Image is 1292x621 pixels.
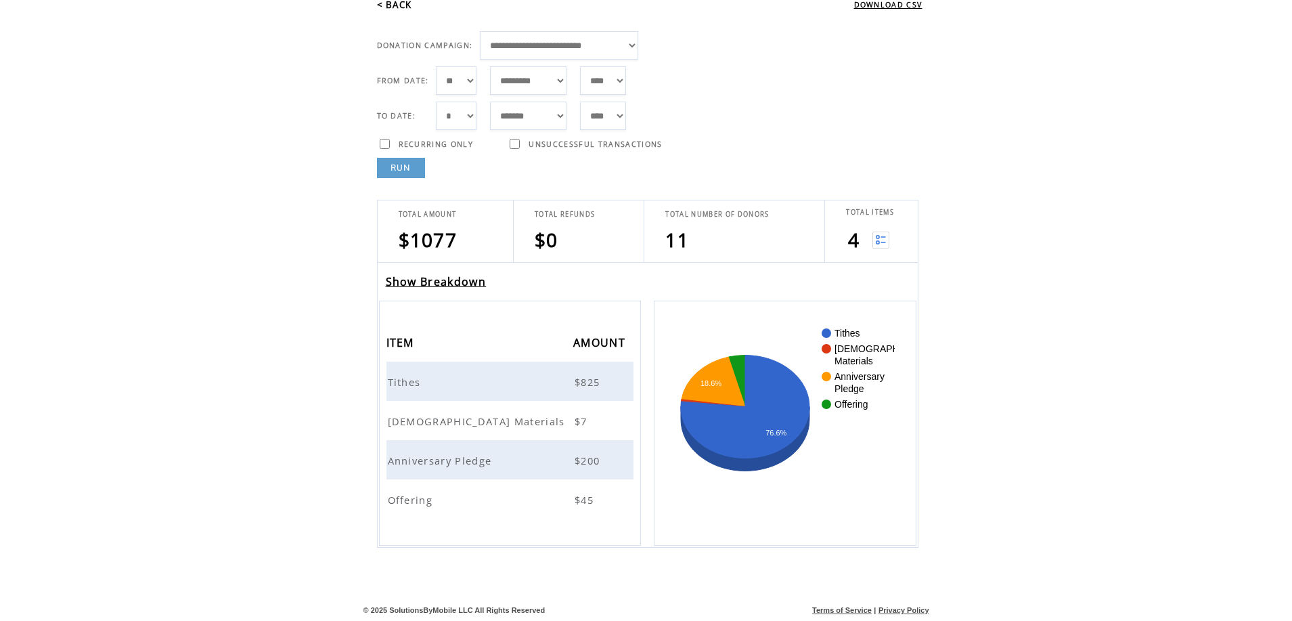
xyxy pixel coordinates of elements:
a: Show Breakdown [386,274,487,289]
a: Terms of Service [812,606,872,614]
a: [DEMOGRAPHIC_DATA] Materials [388,414,569,426]
span: TOTAL REFUNDS [535,210,595,219]
span: AMOUNT [573,332,629,357]
text: Tithes [834,328,860,339]
span: DONATION CAMPAIGN: [377,41,473,50]
text: Materials [834,356,873,366]
a: Privacy Policy [878,606,929,614]
span: $825 [575,375,603,389]
span: Anniversary Pledge [388,454,495,467]
span: $0 [535,227,558,253]
a: AMOUNT [573,338,629,346]
text: [DEMOGRAPHIC_DATA] [834,343,941,354]
span: © 2025 SolutionsByMobile LLC All Rights Reserved [363,606,545,614]
span: $7 [575,414,591,428]
span: Tithes [388,375,424,389]
img: View list [872,232,889,249]
span: TOTAL NUMBER OF DONORS [665,210,769,219]
span: $45 [575,493,597,507]
span: RECURRING ONLY [399,140,474,149]
span: TOTAL ITEMS [846,208,894,217]
span: TO DATE: [377,111,416,121]
a: Offering [388,492,437,505]
span: 4 [848,227,860,253]
text: Offering [834,399,868,410]
svg: A chart. [675,322,895,525]
a: Tithes [388,374,424,387]
a: Anniversary Pledge [388,453,495,465]
span: $1077 [399,227,458,253]
span: $200 [575,454,603,467]
span: | [874,606,876,614]
span: [DEMOGRAPHIC_DATA] Materials [388,414,569,428]
span: TOTAL AMOUNT [399,210,457,219]
text: 18.6% [700,379,721,387]
span: ITEM [386,332,418,357]
span: 11 [665,227,689,253]
text: Pledge [834,383,864,394]
span: Offering [388,493,437,507]
a: RUN [377,158,425,178]
text: 76.6% [766,429,787,437]
span: FROM DATE: [377,76,429,85]
a: ITEM [386,338,418,346]
span: UNSUCCESSFUL TRANSACTIONS [529,140,662,149]
text: Anniversary [834,371,885,382]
